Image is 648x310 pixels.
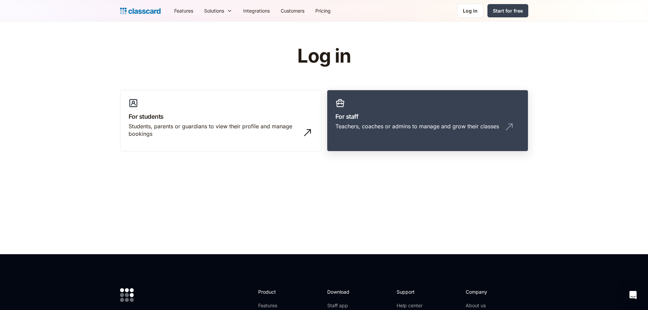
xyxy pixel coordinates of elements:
[258,302,295,309] a: Features
[457,4,483,18] a: Log in
[310,3,336,18] a: Pricing
[397,302,424,309] a: Help center
[204,7,224,14] div: Solutions
[493,7,523,14] div: Start for free
[216,46,432,67] h1: Log in
[238,3,275,18] a: Integrations
[120,6,161,16] a: Logo
[397,288,424,295] h2: Support
[169,3,199,18] a: Features
[335,112,520,121] h3: For staff
[129,123,299,138] div: Students, parents or guardians to view their profile and manage bookings
[463,7,478,14] div: Log in
[625,287,641,303] div: Open Intercom Messenger
[120,90,321,152] a: For studentsStudents, parents or guardians to view their profile and manage bookings
[335,123,499,130] div: Teachers, coaches or admins to manage and grow their classes
[327,288,355,295] h2: Download
[327,302,355,309] a: Staff app
[129,112,313,121] h3: For students
[275,3,310,18] a: Customers
[258,288,295,295] h2: Product
[487,4,528,17] a: Start for free
[199,3,238,18] div: Solutions
[466,288,511,295] h2: Company
[327,90,528,152] a: For staffTeachers, coaches or admins to manage and grow their classes
[466,302,511,309] a: About us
